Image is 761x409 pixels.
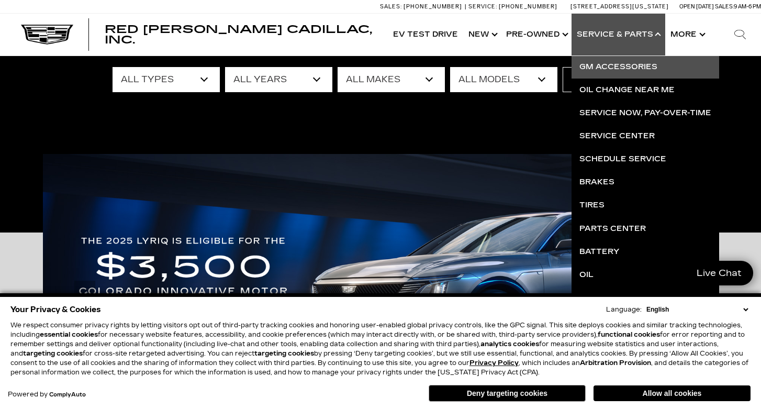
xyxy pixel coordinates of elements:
[572,217,719,240] a: Parts Center
[572,240,719,263] a: Battery
[598,331,660,338] strong: functional cookies
[23,350,83,357] strong: targeting cookies
[572,263,719,286] a: Oil
[572,171,719,194] a: Brakes
[225,67,332,92] select: Filter by year
[388,14,463,56] a: EV Test Drive
[380,4,465,9] a: Sales: [PHONE_NUMBER]
[49,392,86,398] a: ComplyAuto
[715,3,734,10] span: Sales:
[644,305,751,314] select: Language Select
[105,24,377,45] a: Red [PERSON_NAME] Cadillac, Inc.
[572,125,719,148] a: Service Center
[254,350,314,357] strong: targeting cookies
[572,286,719,309] a: Tire Finder
[572,194,719,217] a: Tires
[499,3,557,10] span: [PHONE_NUMBER]
[450,67,557,92] select: Filter by model
[563,67,649,92] button: Search
[570,3,669,10] a: [STREET_ADDRESS][US_STATE]
[572,102,719,125] a: Service Now, Pay-Over-Time
[463,14,501,56] a: New
[40,331,98,338] strong: essential cookies
[10,320,751,377] p: We respect consumer privacy rights by letting visitors opt out of third-party tracking cookies an...
[469,359,519,367] u: Privacy Policy
[429,385,586,402] button: Deny targeting cookies
[572,14,665,56] a: Service & Parts
[501,14,572,56] a: Pre-Owned
[105,23,372,46] span: Red [PERSON_NAME] Cadillac, Inc.
[606,306,642,313] div: Language:
[685,261,753,285] a: Live Chat
[734,3,761,10] span: 9 AM-6 PM
[465,4,560,9] a: Service: [PHONE_NUMBER]
[665,14,709,56] button: More
[572,56,719,79] a: GM Accessories
[468,3,497,10] span: Service:
[480,340,539,348] strong: analytics cookies
[572,79,719,102] a: Oil Change near Me
[572,148,719,171] a: Schedule Service
[719,14,761,56] div: Search
[404,3,462,10] span: [PHONE_NUMBER]
[8,391,86,398] div: Powered by
[10,302,101,317] span: Your Privacy & Cookies
[113,67,220,92] select: Filter by type
[380,3,402,10] span: Sales:
[580,359,651,367] strong: Arbitration Provision
[21,25,73,45] img: Cadillac Dark Logo with Cadillac White Text
[679,3,714,10] span: Open [DATE]
[594,385,751,401] button: Allow all cookies
[74,281,95,312] div: Previous
[338,67,445,92] select: Filter by make
[691,267,747,279] span: Live Chat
